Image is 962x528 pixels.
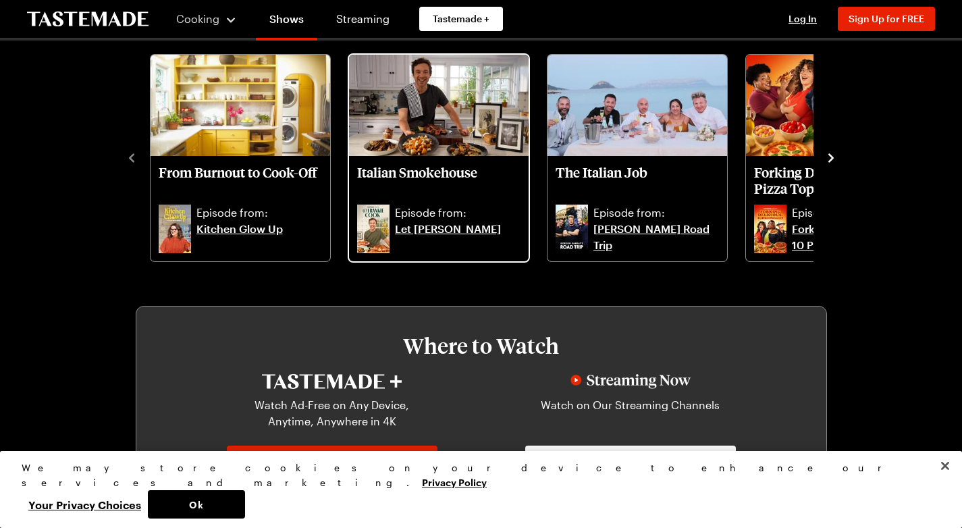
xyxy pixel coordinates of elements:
a: Go to Streaming [525,446,736,475]
div: From Burnout to Cook-Off [151,55,330,261]
a: More information about your privacy, opens in a new tab [422,475,487,488]
button: navigate to previous item [125,149,138,165]
a: Kitchen Glow Up [196,221,322,253]
p: Forking Delicious: Top 10 Pizza Toppings [754,164,917,196]
img: Forking Delicious: Top 10 Pizza Toppings [746,55,926,156]
button: Close [930,451,960,481]
a: The Italian Job [556,164,719,202]
a: To Tastemade Home Page [27,11,149,27]
p: Episode from: [395,205,520,221]
a: From Burnout to Cook-Off [159,164,322,202]
p: Episode from: [593,205,719,221]
button: navigate to next item [824,149,838,165]
div: 1 / 10 [149,51,348,263]
a: Let [PERSON_NAME] [395,221,520,253]
a: Shows [256,3,317,41]
a: Forking Delicious: Top 10 Pizza Toppings [792,221,917,253]
button: Sign Up for FREE [838,7,935,31]
div: Forking Delicious: Top 10 Pizza Toppings [746,55,926,261]
div: Italian Smokehouse [349,55,529,261]
p: Watch on Our Streaming Channels [533,397,728,429]
p: From Burnout to Cook-Off [159,164,322,196]
img: Italian Smokehouse [349,55,529,156]
img: From Burnout to Cook-Off [151,55,330,156]
p: Italian Smokehouse [357,164,520,196]
a: Italian Smokehouse [357,164,520,202]
span: Log In [789,13,817,24]
p: Episode from: [792,205,917,221]
button: Cooking [176,3,237,35]
p: Episode from: [196,205,322,221]
a: [PERSON_NAME] Road Trip [593,221,719,253]
p: The Italian Job [556,164,719,196]
img: Tastemade+ [262,374,402,389]
div: We may store cookies on your device to enhance our services and marketing. [22,460,929,490]
div: 4 / 10 [745,51,943,263]
span: Tastemade + [433,12,489,26]
div: 2 / 10 [348,51,546,263]
div: 3 / 10 [546,51,745,263]
button: Your Privacy Choices [22,490,148,519]
a: Go to Tastemade+ [227,446,437,475]
p: Watch Ad-Free on Any Device, Anytime, Anywhere in 4K [235,397,429,429]
h3: Where to Watch [177,334,786,358]
div: The Italian Job [547,55,727,261]
img: The Italian Job [547,55,727,156]
a: Forking Delicious: Top 10 Pizza Toppings [754,164,917,202]
a: Tastemade + [419,7,503,31]
div: Privacy [22,460,929,519]
button: Ok [148,490,245,519]
span: Cooking [176,12,219,25]
button: Log In [776,12,830,26]
img: Streaming [570,374,691,389]
span: Sign Up for FREE [849,13,924,24]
